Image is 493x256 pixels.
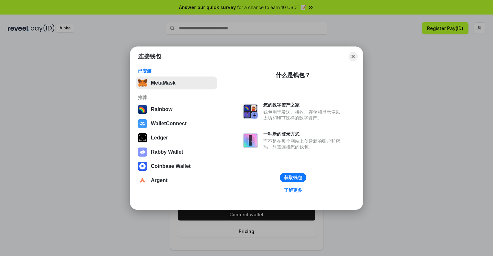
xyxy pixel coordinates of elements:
button: MetaMask [136,77,217,89]
a: 了解更多 [280,186,306,194]
div: MetaMask [151,80,175,86]
div: 推荐 [138,95,215,100]
div: 了解更多 [284,187,302,193]
div: 一种新的登录方式 [263,131,343,137]
div: 获取钱包 [284,175,302,180]
img: svg+xml,%3Csvg%20xmlns%3D%22http%3A%2F%2Fwww.w3.org%2F2000%2Fsvg%22%20fill%3D%22none%22%20viewBox... [138,148,147,157]
button: Ledger [136,131,217,144]
h1: 连接钱包 [138,53,161,60]
img: svg+xml,%3Csvg%20fill%3D%22none%22%20height%3D%2233%22%20viewBox%3D%220%200%2035%2033%22%20width%... [138,78,147,87]
div: 您的数字资产之家 [263,102,343,108]
div: Argent [151,178,168,183]
div: Ledger [151,135,168,141]
button: WalletConnect [136,117,217,130]
img: svg+xml,%3Csvg%20xmlns%3D%22http%3A%2F%2Fwww.w3.org%2F2000%2Fsvg%22%20fill%3D%22none%22%20viewBox... [243,104,258,119]
div: Coinbase Wallet [151,163,191,169]
div: 已安装 [138,68,215,74]
img: svg+xml,%3Csvg%20xmlns%3D%22http%3A%2F%2Fwww.w3.org%2F2000%2Fsvg%22%20width%3D%2228%22%20height%3... [138,133,147,142]
button: 获取钱包 [280,173,306,182]
div: Rainbow [151,107,173,112]
img: svg+xml,%3Csvg%20width%3D%2228%22%20height%3D%2228%22%20viewBox%3D%220%200%2028%2028%22%20fill%3D... [138,119,147,128]
div: 钱包用于发送、接收、存储和显示像以太坊和NFT这样的数字资产。 [263,109,343,121]
div: WalletConnect [151,121,187,127]
button: Rainbow [136,103,217,116]
div: 什么是钱包？ [276,71,310,79]
button: Rabby Wallet [136,146,217,159]
button: Coinbase Wallet [136,160,217,173]
button: Close [349,52,358,61]
img: svg+xml,%3Csvg%20width%3D%22120%22%20height%3D%22120%22%20viewBox%3D%220%200%20120%20120%22%20fil... [138,105,147,114]
button: Argent [136,174,217,187]
img: svg+xml,%3Csvg%20xmlns%3D%22http%3A%2F%2Fwww.w3.org%2F2000%2Fsvg%22%20fill%3D%22none%22%20viewBox... [243,133,258,148]
div: 而不是在每个网站上创建新的账户和密码，只需连接您的钱包。 [263,138,343,150]
div: Rabby Wallet [151,149,183,155]
img: svg+xml,%3Csvg%20width%3D%2228%22%20height%3D%2228%22%20viewBox%3D%220%200%2028%2028%22%20fill%3D... [138,176,147,185]
img: svg+xml,%3Csvg%20width%3D%2228%22%20height%3D%2228%22%20viewBox%3D%220%200%2028%2028%22%20fill%3D... [138,162,147,171]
